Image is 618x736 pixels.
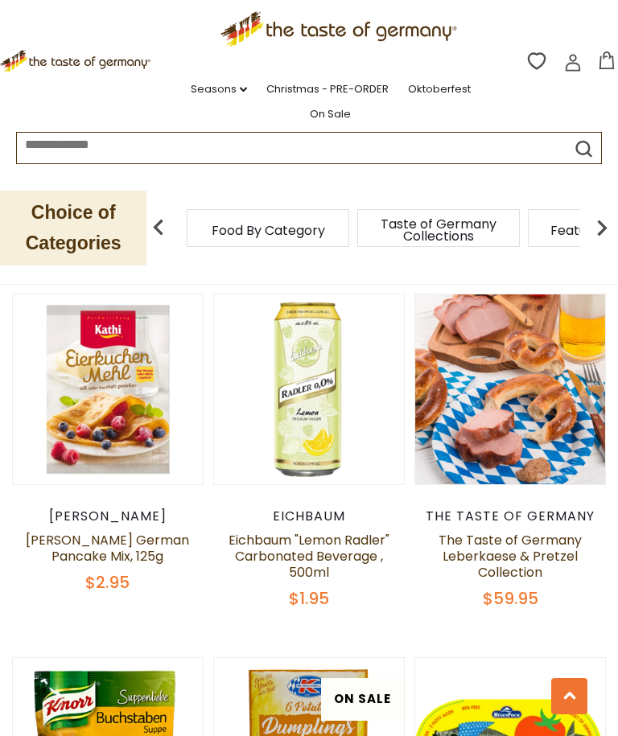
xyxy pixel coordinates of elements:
[289,587,329,610] span: $1.95
[191,80,247,98] a: Seasons
[13,294,203,484] img: Kathi German Pancake Mix, 125g
[439,531,582,582] a: The Taste of Germany Leberkaese & Pretzel Collection
[374,218,503,242] a: Taste of Germany Collections
[26,531,189,565] a: [PERSON_NAME] German Pancake Mix, 125g
[408,80,471,98] a: Oktoberfest
[310,105,351,123] a: On Sale
[212,224,325,236] a: Food By Category
[85,571,130,594] span: $2.95
[483,587,538,610] span: $59.95
[213,508,405,524] div: Eichbaum
[12,508,204,524] div: [PERSON_NAME]
[414,508,606,524] div: The Taste of Germany
[229,531,389,582] a: Eichbaum "Lemon Radler" Carbonated Beverage , 500ml
[415,294,605,484] img: The Taste of Germany Leberkaese & Pretzel Collection
[142,212,175,244] img: previous arrow
[214,294,404,484] img: Eichbaum "Lemon Radler" Carbonated Beverage , 500ml
[266,80,389,98] a: Christmas - PRE-ORDER
[586,212,618,244] img: next arrow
